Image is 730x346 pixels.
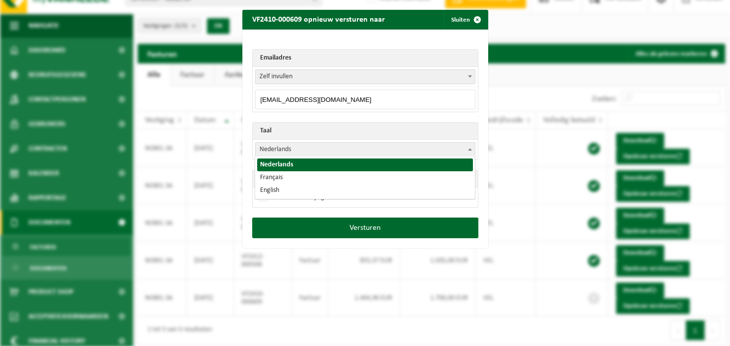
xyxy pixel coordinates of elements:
th: Taal [253,123,478,140]
span: Nederlands [256,143,475,157]
th: Emailadres [253,50,478,67]
button: Sluiten [443,10,487,30]
span: Zelf invullen [256,70,475,84]
input: Emailadres [255,90,475,109]
span: Zelf invullen [255,69,475,84]
li: Nederlands [257,158,472,171]
h2: VF2410-000609 opnieuw versturen naar [242,10,395,29]
span: Nederlands [255,142,475,157]
li: English [257,184,472,197]
th: Emailadres [253,170,478,188]
li: Français [257,171,472,184]
button: Versturen [252,218,478,238]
